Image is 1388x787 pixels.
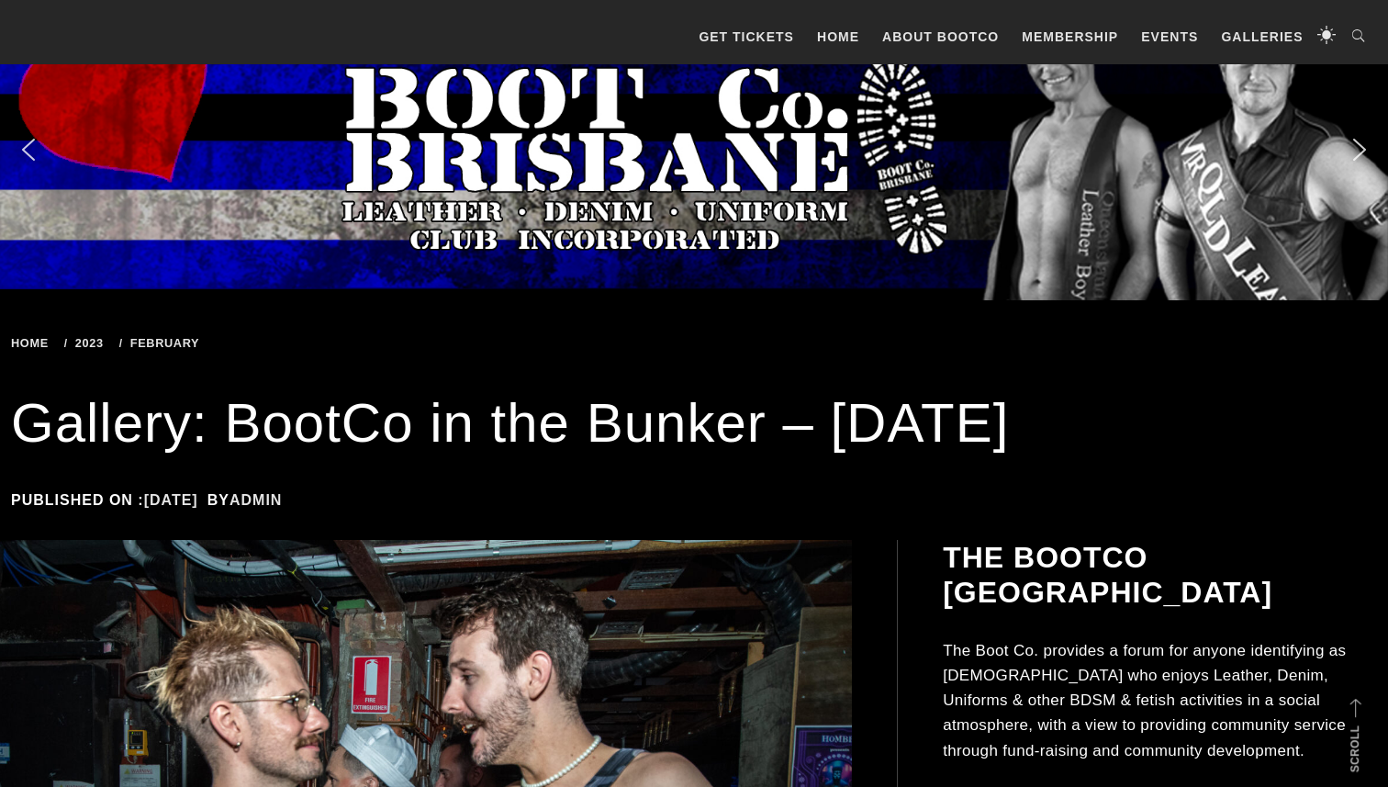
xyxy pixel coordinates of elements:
span: Published on : [11,492,207,508]
a: Home [11,336,55,350]
p: The Boot Co. provides a forum for anyone identifying as [DEMOGRAPHIC_DATA] who enjoys Leather, De... [943,638,1374,763]
strong: Scroll [1349,725,1361,772]
a: About BootCo [873,9,1008,64]
span: by [207,492,292,508]
a: GET TICKETS [689,9,803,64]
h2: The BootCo [GEOGRAPHIC_DATA] [943,540,1374,611]
a: February [119,336,206,350]
img: previous arrow [14,135,43,164]
a: 2023 [64,336,110,350]
div: Breadcrumbs [11,337,515,350]
a: Galleries [1212,9,1312,64]
h1: Gallery: BootCo in the Bunker – [DATE] [11,387,1377,460]
a: admin [229,492,282,508]
a: Events [1132,9,1207,64]
a: Membership [1013,9,1127,64]
img: next arrow [1345,135,1374,164]
a: [DATE] [144,492,198,508]
a: Home [808,9,868,64]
